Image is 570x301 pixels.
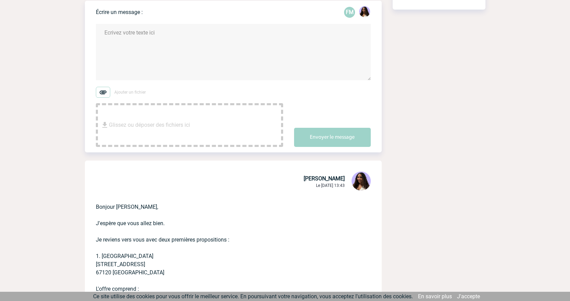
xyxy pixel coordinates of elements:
[294,128,371,147] button: Envoyer le message
[114,90,146,95] span: Ajouter un fichier
[316,183,345,188] span: Le [DATE] 13:43
[109,108,190,142] span: Glissez ou déposer des fichiers ici
[93,293,413,300] span: Ce site utilise des cookies pour vous offrir le meilleur service. En poursuivant votre navigation...
[359,6,370,18] div: Jessica NETO BOGALHO
[101,121,109,129] img: file_download.svg
[359,6,370,17] img: 131234-0.jpg
[344,7,355,18] div: Florence MATHIEU
[96,9,143,15] p: Écrire un message :
[418,293,452,300] a: En savoir plus
[457,293,480,300] a: J'accepte
[344,7,355,18] p: FM
[352,172,371,191] img: 131234-0.jpg
[304,175,345,182] span: [PERSON_NAME]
